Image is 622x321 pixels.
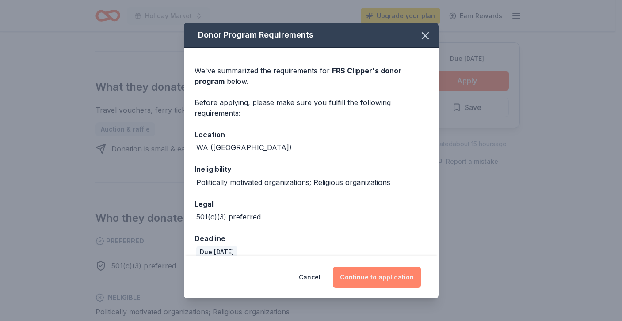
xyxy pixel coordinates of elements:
div: 501(c)(3) preferred [196,211,261,222]
div: WA ([GEOGRAPHIC_DATA]) [196,142,292,153]
div: Legal [195,198,428,210]
div: Due [DATE] [196,246,237,258]
div: Donor Program Requirements [184,23,439,48]
div: Location [195,129,428,140]
div: We've summarized the requirements for below. [195,65,428,87]
div: Politically motivated organizations; Religious organizations [196,177,390,188]
button: Cancel [299,267,321,288]
button: Continue to application [333,267,421,288]
div: Ineligibility [195,163,428,175]
div: Deadline [195,233,428,244]
div: Before applying, please make sure you fulfill the following requirements: [195,97,428,118]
